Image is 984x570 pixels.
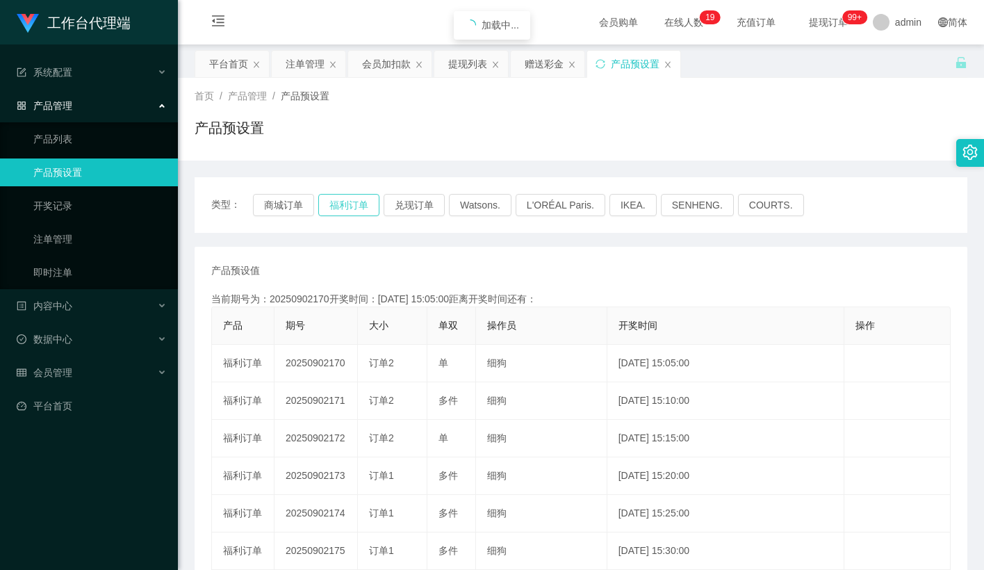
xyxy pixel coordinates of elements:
[212,382,274,420] td: 福利订单
[438,507,458,519] span: 多件
[33,158,167,186] a: 产品预设置
[842,10,867,24] sup: 1050
[195,90,214,101] span: 首页
[482,19,519,31] span: 加载中...
[607,420,844,457] td: [DATE] 15:15:00
[211,194,253,216] span: 类型：
[476,532,607,570] td: 细狗
[476,457,607,495] td: 细狗
[362,51,411,77] div: 会员加扣款
[369,395,394,406] span: 订单2
[47,1,131,45] h1: 工作台代理端
[272,90,275,101] span: /
[369,357,394,368] span: 订单2
[730,17,782,27] span: 充值订单
[738,194,804,216] button: COURTS.
[438,320,458,331] span: 单双
[607,532,844,570] td: [DATE] 15:30:00
[476,382,607,420] td: 细狗
[212,457,274,495] td: 福利订单
[476,420,607,457] td: 细狗
[17,17,131,28] a: 工作台代理端
[449,194,511,216] button: Watsons.
[369,432,394,443] span: 订单2
[212,495,274,532] td: 福利订单
[17,300,72,311] span: 内容中心
[384,194,445,216] button: 兑现订单
[438,545,458,556] span: 多件
[195,1,242,45] i: 图标: menu-fold
[228,90,267,101] span: 产品管理
[33,259,167,286] a: 即时注单
[17,334,72,345] span: 数据中心
[705,10,710,24] p: 1
[17,101,26,111] i: 图标: appstore-o
[710,10,715,24] p: 9
[516,194,605,216] button: L'ORÉAL Paris.
[438,432,448,443] span: 单
[17,67,26,77] i: 图标: form
[596,59,605,69] i: 图标: sync
[223,320,243,331] span: 产品
[17,392,167,420] a: 图标: dashboard平台首页
[17,367,72,378] span: 会员管理
[274,420,358,457] td: 20250902172
[212,532,274,570] td: 福利订单
[657,17,710,27] span: 在线人数
[415,60,423,69] i: 图标: close
[33,192,167,220] a: 开奖记录
[491,60,500,69] i: 图标: close
[33,125,167,153] a: 产品列表
[329,60,337,69] i: 图标: close
[487,320,516,331] span: 操作员
[318,194,379,216] button: 福利订单
[252,60,261,69] i: 图标: close
[212,345,274,382] td: 福利订单
[664,60,672,69] i: 图标: close
[253,194,314,216] button: 商城订单
[476,495,607,532] td: 细狗
[17,100,72,111] span: 产品管理
[568,60,576,69] i: 图标: close
[286,320,305,331] span: 期号
[274,495,358,532] td: 20250902174
[369,320,388,331] span: 大小
[211,263,260,278] span: 产品预设值
[465,19,476,31] i: icon: loading
[17,368,26,377] i: 图标: table
[607,345,844,382] td: [DATE] 15:05:00
[938,17,948,27] i: 图标: global
[525,51,564,77] div: 赠送彩金
[962,145,978,160] i: 图标: setting
[448,51,487,77] div: 提现列表
[618,320,657,331] span: 开奖时间
[609,194,657,216] button: IKEA.
[274,532,358,570] td: 20250902175
[611,51,659,77] div: 产品预设置
[212,420,274,457] td: 福利订单
[700,10,720,24] sup: 19
[607,457,844,495] td: [DATE] 15:20:00
[220,90,222,101] span: /
[438,470,458,481] span: 多件
[855,320,875,331] span: 操作
[286,51,325,77] div: 注单管理
[369,470,394,481] span: 订单1
[33,225,167,253] a: 注单管理
[476,345,607,382] td: 细狗
[17,334,26,344] i: 图标: check-circle-o
[195,117,264,138] h1: 产品预设置
[369,545,394,556] span: 订单1
[209,51,248,77] div: 平台首页
[438,357,448,368] span: 单
[661,194,734,216] button: SENHENG.
[607,495,844,532] td: [DATE] 15:25:00
[955,56,967,69] i: 图标: unlock
[211,292,951,307] div: 当前期号为：20250902170开奖时间：[DATE] 15:05:00距离开奖时间还有：
[438,395,458,406] span: 多件
[17,14,39,33] img: logo.9652507e.png
[802,17,855,27] span: 提现订单
[274,382,358,420] td: 20250902171
[281,90,329,101] span: 产品预设置
[17,67,72,78] span: 系统配置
